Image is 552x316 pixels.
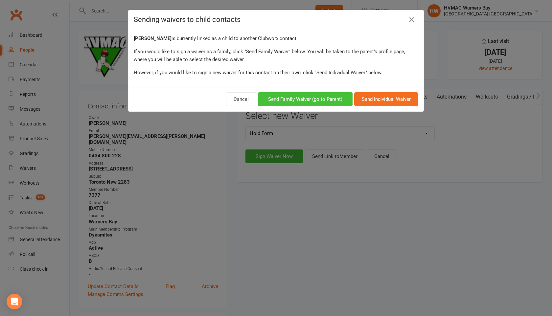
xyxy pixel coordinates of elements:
div: If you would like to sign a waiver as a family, click "Send Family Waiver" below. You will be tak... [134,48,418,63]
button: Send Individual Waiver [354,92,418,106]
h4: Sending waivers to child contacts [134,15,418,24]
button: Cancel [226,92,256,106]
div: However, if you would like to sign a new waiver for this contact on their own, click "Send Indivi... [134,69,418,77]
strong: [PERSON_NAME] [134,35,172,41]
div: Open Intercom Messenger [7,294,22,309]
a: Close [406,14,417,25]
button: Send Family Waiver (go to Parent) [258,92,353,106]
div: is currently linked as a child to another Clubworx contact. [134,34,418,42]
